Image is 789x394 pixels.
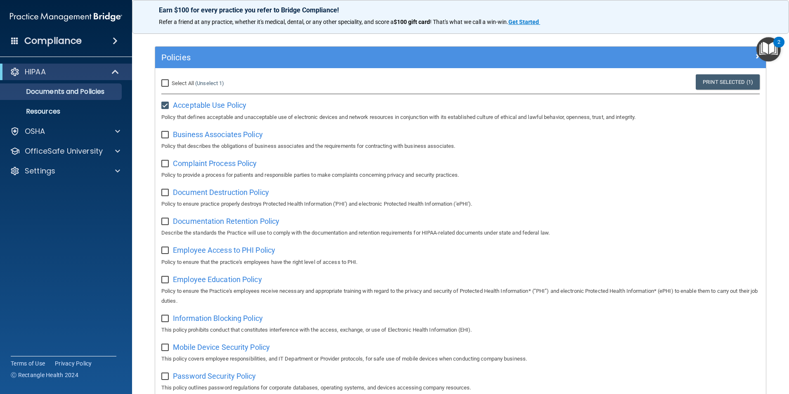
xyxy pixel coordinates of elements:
a: Policies [161,51,760,64]
h5: Policies [161,53,607,62]
p: This policy outlines password regulations for corporate databases, operating systems, and devices... [161,383,760,393]
p: Documents and Policies [5,88,118,96]
a: Settings [10,166,120,176]
h4: Compliance [24,35,82,47]
span: Documentation Retention Policy [173,217,279,225]
p: HIPAA [25,67,46,77]
img: PMB logo [10,9,122,25]
p: This policy prohibits conduct that constitutes interference with the access, exchange, or use of ... [161,325,760,335]
span: Employee Education Policy [173,275,262,284]
p: OSHA [25,126,45,136]
p: Policy to provide a process for patients and responsible parties to make complaints concerning pr... [161,170,760,180]
span: Password Security Policy [173,372,256,380]
span: Select All [172,80,194,86]
p: Earn $100 for every practice you refer to Bridge Compliance! [159,6,762,14]
a: (Unselect 1) [195,80,224,86]
strong: $100 gift card [394,19,430,25]
input: Select All (Unselect 1) [161,80,171,87]
p: Policy to ensure that the practice's employees have the right level of access to PHI. [161,257,760,267]
a: OSHA [10,126,120,136]
p: Policy that defines acceptable and unacceptable use of electronic devices and network resources i... [161,112,760,122]
span: Information Blocking Policy [173,314,263,323]
a: OfficeSafe University [10,146,120,156]
p: This policy covers employee responsibilities, and IT Department or Provider protocols, for safe u... [161,354,760,364]
span: Mobile Device Security Policy [173,343,270,351]
span: Ⓒ Rectangle Health 2024 [11,371,78,379]
p: Settings [25,166,55,176]
a: Print Selected (1) [696,74,760,90]
span: ! That's what we call a win-win. [430,19,508,25]
a: HIPAA [10,67,120,77]
span: Refer a friend at any practice, whether it's medical, dental, or any other speciality, and score a [159,19,394,25]
p: Policy that describes the obligations of business associates and the requirements for contracting... [161,141,760,151]
a: Get Started [508,19,540,25]
p: Policy to ensure practice properly destroys Protected Health Information ('PHI') and electronic P... [161,199,760,209]
strong: Get Started [508,19,539,25]
p: Describe the standards the Practice will use to comply with the documentation and retention requi... [161,228,760,238]
p: OfficeSafe University [25,146,103,156]
div: 2 [777,42,780,53]
span: Business Associates Policy [173,130,263,139]
a: Terms of Use [11,359,45,368]
p: Policy to ensure the Practice's employees receive necessary and appropriate training with regard ... [161,286,760,306]
a: Privacy Policy [55,359,92,368]
span: Document Destruction Policy [173,188,269,197]
button: Open Resource Center, 2 new notifications [756,37,781,62]
span: Complaint Process Policy [173,159,257,168]
p: Resources [5,107,118,116]
span: Employee Access to PHI Policy [173,246,275,254]
span: Acceptable Use Policy [173,101,246,109]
